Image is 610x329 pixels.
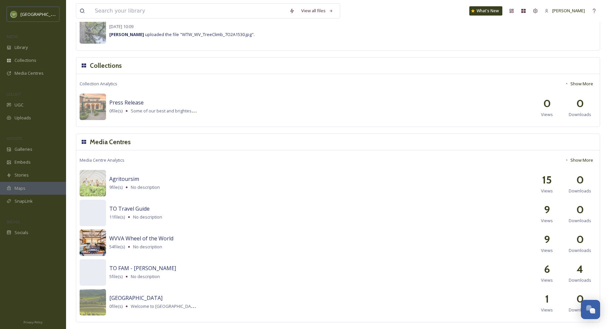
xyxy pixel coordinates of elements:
span: Downloads [569,188,591,194]
span: [GEOGRAPHIC_DATA] [20,11,62,17]
input: Search your library [91,4,286,18]
img: images.png [11,11,17,18]
span: Embeds [15,159,31,165]
a: What's New [469,6,502,16]
h2: 0 [576,96,584,111]
span: 9 file(s) [109,184,123,190]
h2: 0 [576,231,584,247]
h3: Media Centres [90,137,131,147]
h2: 6 [544,261,550,277]
span: COLLECT [7,92,21,97]
span: Views [541,307,553,313]
span: No description [131,273,160,279]
span: SnapLink [15,198,33,204]
span: No description [133,244,162,250]
span: 54 file(s) [109,244,125,250]
button: Show More [561,154,596,167]
span: [GEOGRAPHIC_DATA] [109,294,162,302]
span: Downloads [569,277,591,283]
img: 5d7e19da-6c28-422d-b06c-e53f21857d5c.jpg [80,289,106,315]
span: Views [541,277,553,283]
span: Downloads [569,218,591,224]
img: 341d6660-44a2-4ff2-b342-773a14f83796.jpg [80,229,106,256]
h2: 9 [544,231,550,247]
span: MEDIA [7,34,18,39]
span: Downloads [569,247,591,254]
h2: 0 [576,291,584,307]
span: uploaded the file "WTW_WV_TreeClimb_7O2A1530.jpg". [109,31,255,37]
span: SOCIALS [7,219,20,224]
span: No description [131,184,160,190]
span: Agritoursim [109,175,139,183]
span: Press Release [109,99,144,106]
span: Media Centres [15,70,44,76]
span: Views [541,218,553,224]
h2: 0 [576,202,584,218]
span: Maps [15,185,25,191]
strong: [PERSON_NAME] [109,31,144,37]
img: 70d940e4-09ed-4e6e-8df2-b74fe325b1be.jpg [80,170,106,196]
span: WVVA Wheel of the World [109,235,173,242]
span: Downloads [569,307,591,313]
span: Galleries [15,146,32,152]
span: TO Travel Guide [109,205,150,212]
span: 0 file(s) [109,108,123,114]
a: Privacy Policy [23,318,43,326]
span: Views [541,111,553,118]
h3: Collections [90,61,122,70]
span: Stories [15,172,29,178]
span: Collection Analytics [80,81,117,87]
span: No description [133,214,162,220]
h2: 9 [544,202,550,218]
span: Downloads [569,111,591,118]
h2: 1 [545,291,549,307]
h2: 0 [576,172,584,188]
button: Open Chat [581,300,600,319]
span: Library [15,44,28,51]
h2: 15 [542,172,552,188]
span: Media Centre Analytics [80,157,125,163]
span: TO FAM - [PERSON_NAME] [109,265,176,272]
span: UGC [15,102,23,108]
span: WIDGETS [7,136,22,141]
span: Views [541,247,553,254]
span: Collections [15,57,36,63]
span: Views [541,188,553,194]
span: [DATE] 10:09 [109,23,133,29]
span: Uploads [15,115,31,121]
span: Some of our best and brightest images from the team at [GEOGRAPHIC_DATA] [131,107,285,114]
img: c69e3e8f-6fc6-40bd-9892-916778b195df.jpg [80,94,106,120]
a: View all files [298,4,337,17]
h2: 0 [543,96,551,111]
span: 11 file(s) [109,214,125,220]
button: Show More [561,77,596,90]
img: 4d24e3ea-1159-4c10-86f8-0fbcce6b6251.jpg [80,17,106,44]
span: Privacy Policy [23,320,43,324]
span: 0 file(s) [109,303,123,309]
h2: 4 [577,261,583,277]
span: [PERSON_NAME] [552,8,585,14]
span: 5 file(s) [109,273,123,280]
span: Socials [15,229,28,236]
a: [PERSON_NAME] [541,4,588,17]
span: Welcome to [GEOGRAPHIC_DATA]. Here are some of our best images and videos. [131,303,291,309]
